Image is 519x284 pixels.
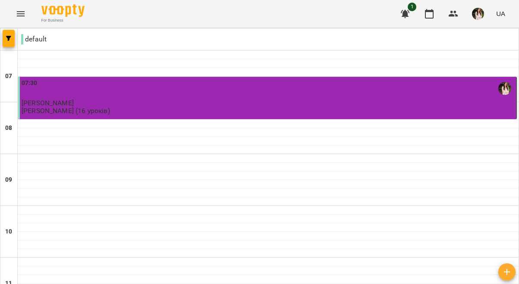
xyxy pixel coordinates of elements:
button: UA [493,6,509,22]
button: Menu [10,3,31,24]
span: UA [496,9,505,18]
h6: 08 [5,123,12,133]
p: [PERSON_NAME] (16 уроків) [22,107,110,114]
img: Аліна Сілко [498,82,511,95]
button: Створити урок [498,263,516,281]
h6: 10 [5,227,12,237]
span: 1 [408,3,416,11]
h6: 07 [5,72,12,81]
img: Voopty Logo [41,4,85,17]
span: [PERSON_NAME] [22,99,74,107]
p: default [21,34,47,44]
label: 07:30 [22,79,38,88]
span: For Business [41,18,85,23]
h6: 09 [5,175,12,185]
img: 0c816b45d4ae52af7ed0235fc7ac0ba2.jpg [472,8,484,20]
